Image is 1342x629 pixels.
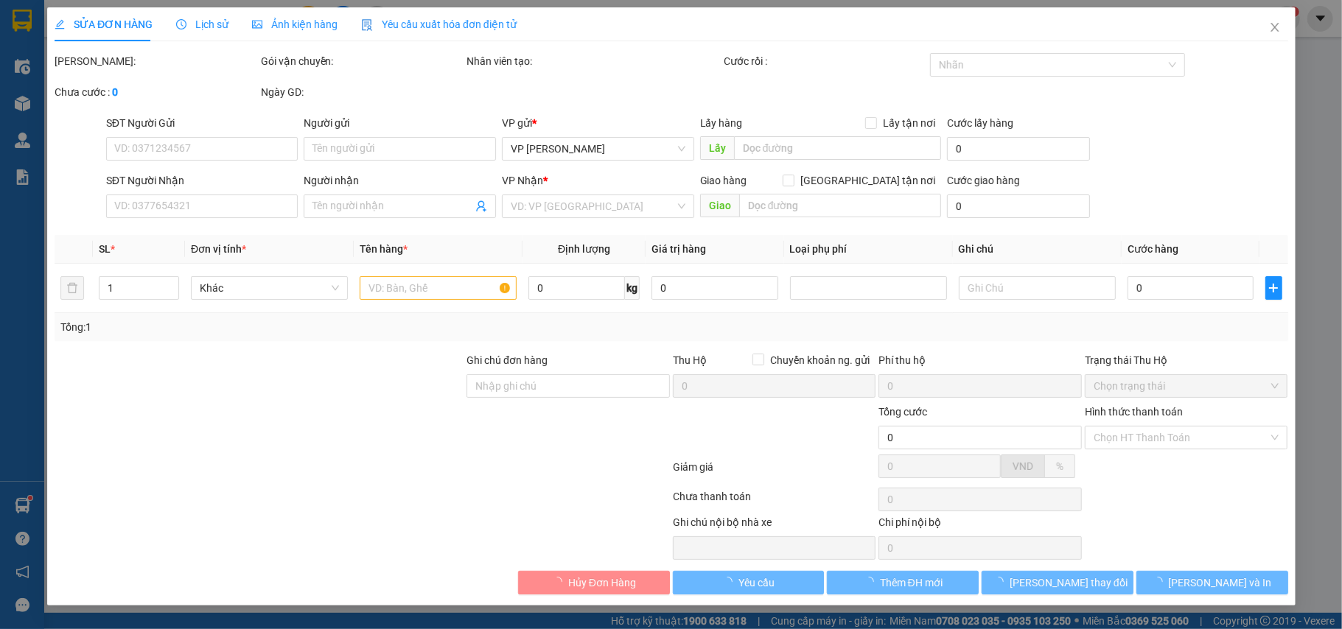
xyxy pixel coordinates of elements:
span: Cước hàng [1128,243,1178,255]
span: Tên hàng [360,243,408,255]
span: Giao [699,194,738,217]
span: picture [252,19,262,29]
span: loading [722,577,738,587]
span: loading [993,577,1010,587]
button: Yêu cầu [673,571,825,594]
span: loading [552,577,568,587]
div: Ghi chú nội bộ nhà xe [672,514,876,536]
div: VP gửi [502,115,694,131]
span: [PERSON_NAME] thay đổi [1010,574,1128,591]
label: Cước lấy hàng [947,117,1013,129]
span: kg [625,276,640,300]
span: Khác [200,277,339,299]
div: SĐT Người Gửi [106,115,298,131]
button: plus [1265,276,1282,300]
th: Loại phụ phí [783,235,952,264]
span: SỬA ĐƠN HÀNG [55,18,153,30]
span: [PERSON_NAME] và In [1168,574,1271,591]
th: Ghi chú [952,235,1121,264]
div: Chi phí nội bộ [878,514,1082,536]
button: Close [1254,7,1295,49]
span: Yêu cầu xuất hóa đơn điện tử [361,18,517,30]
input: Dọc đường [733,136,941,160]
span: loading [1152,577,1168,587]
img: icon [361,19,373,31]
span: Tổng cước [878,406,927,418]
div: Ngày GD: [260,84,464,100]
div: Nhân viên tạo: [466,53,721,69]
div: Cước rồi : [724,53,927,69]
button: Hủy Đơn Hàng [518,571,670,594]
div: Trạng thái Thu Hộ [1085,352,1288,368]
span: clock-circle [176,19,186,29]
div: Giảm giá [671,459,877,485]
span: % [1056,460,1063,472]
div: Chưa cước : [55,84,258,100]
div: [PERSON_NAME]: [55,53,258,69]
div: Phí thu hộ [878,352,1082,374]
label: Ghi chú đơn hàng [466,354,548,366]
button: delete [60,276,84,300]
span: Hủy Đơn Hàng [568,574,636,591]
span: Thu Hộ [672,354,706,366]
label: Hình thức thanh toán [1085,406,1183,418]
span: Định lượng [558,243,610,255]
span: Thêm ĐH mới [879,574,942,591]
div: Người nhận [304,172,496,189]
span: VP Nhận [502,175,543,186]
button: [PERSON_NAME] thay đổi [982,571,1133,594]
span: Giá trị hàng [651,243,706,255]
span: Lấy [699,136,733,160]
span: Ảnh kiện hàng [252,18,338,30]
span: Lấy hàng [699,117,742,129]
input: VD: Bàn, Ghế [360,276,517,300]
span: Lấy tận nơi [877,115,941,131]
input: Ghi Chú [958,276,1115,300]
button: [PERSON_NAME] và In [1136,571,1288,594]
span: edit [55,19,65,29]
span: VND [1013,460,1033,472]
span: Chuyển khoản ng. gửi [764,352,876,368]
button: Thêm ĐH mới [827,571,979,594]
span: Giao hàng [699,175,747,186]
span: Lịch sử [176,18,228,30]
div: Gói vận chuyển: [260,53,464,69]
input: Ghi chú đơn hàng [466,374,670,398]
span: Yêu cầu [738,574,775,591]
span: plus [1266,282,1281,294]
input: Cước giao hàng [947,194,1089,218]
span: close [1268,21,1280,33]
span: Chọn trạng thái [1094,375,1279,397]
b: 0 [112,86,118,98]
label: Cước giao hàng [947,175,1020,186]
span: user-add [475,200,487,212]
span: VP Trần Khát Chân [511,138,685,160]
span: SL [99,243,111,255]
input: Dọc đường [738,194,941,217]
span: Đơn vị tính [191,243,246,255]
span: [GEOGRAPHIC_DATA] tận nơi [794,172,941,189]
div: Chưa thanh toán [671,488,877,514]
div: SĐT Người Nhận [106,172,298,189]
div: Người gửi [304,115,496,131]
span: loading [863,577,879,587]
div: Tổng: 1 [60,319,519,335]
input: Cước lấy hàng [947,137,1089,161]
